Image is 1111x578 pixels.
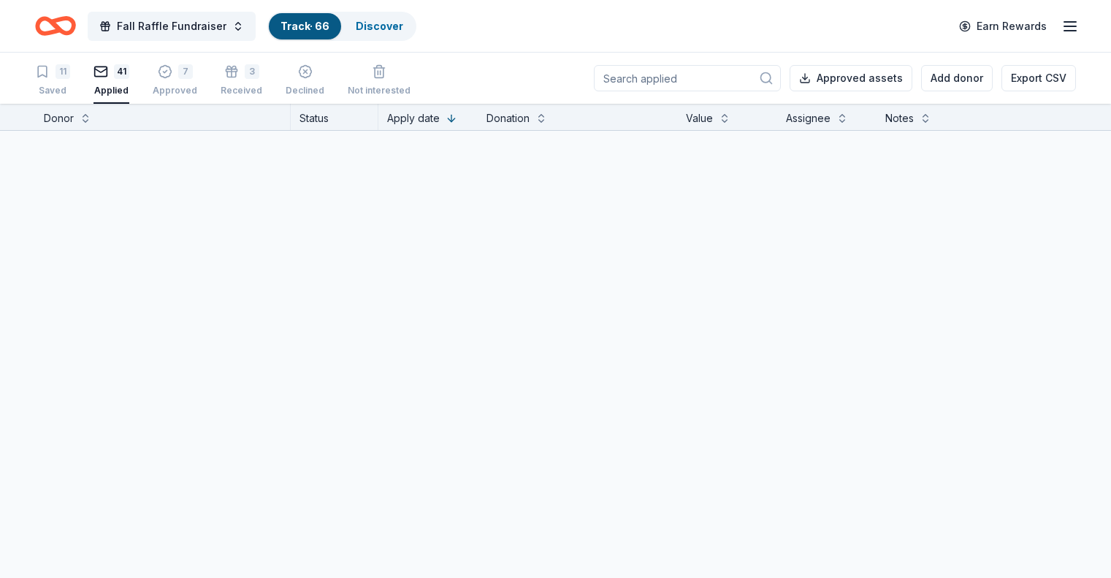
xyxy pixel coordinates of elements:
[267,12,416,41] button: Track· 66Discover
[88,12,256,41] button: Fall Raffle Fundraiser
[686,110,713,127] div: Value
[44,110,74,127] div: Donor
[221,58,262,104] button: 3Received
[56,64,70,79] div: 11
[950,13,1055,39] a: Earn Rewards
[93,58,129,104] button: 41Applied
[286,85,324,96] div: Declined
[35,58,70,104] button: 11Saved
[291,104,378,130] div: Status
[790,65,912,91] button: Approved assets
[921,65,993,91] button: Add donor
[178,64,193,79] div: 7
[153,85,197,96] div: Approved
[117,18,226,35] span: Fall Raffle Fundraiser
[280,20,329,32] a: Track· 66
[35,85,70,96] div: Saved
[348,58,411,104] button: Not interested
[786,110,831,127] div: Assignee
[221,85,262,96] div: Received
[356,20,403,32] a: Discover
[245,64,259,79] div: 3
[35,9,76,43] a: Home
[486,110,530,127] div: Donation
[114,64,129,79] div: 41
[1001,65,1076,91] button: Export CSV
[885,110,914,127] div: Notes
[286,58,324,104] button: Declined
[153,58,197,104] button: 7Approved
[387,110,440,127] div: Apply date
[93,85,129,96] div: Applied
[348,85,411,96] div: Not interested
[594,65,781,91] input: Search applied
